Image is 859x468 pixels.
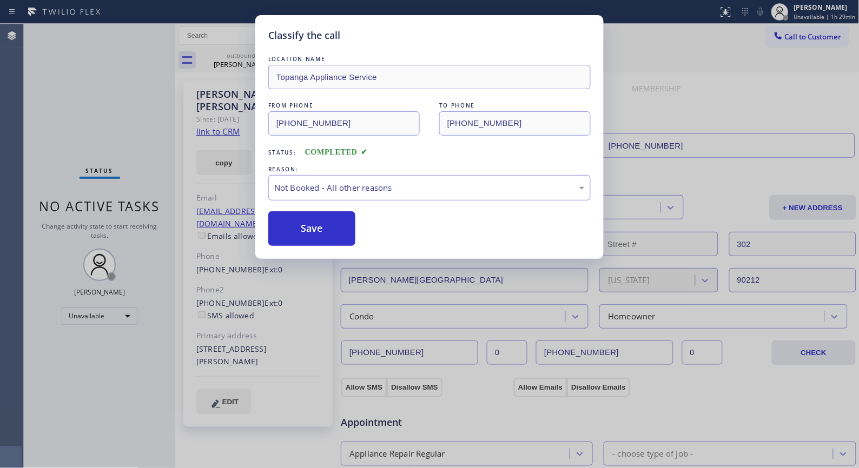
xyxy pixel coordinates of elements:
input: To phone [439,111,591,136]
input: From phone [268,111,420,136]
div: REASON: [268,164,591,175]
div: Not Booked - All other reasons [274,182,585,194]
span: COMPLETED [305,148,368,156]
span: Status: [268,149,296,156]
button: Save [268,211,355,246]
div: TO PHONE [439,100,591,111]
h5: Classify the call [268,28,340,43]
div: LOCATION NAME [268,54,591,65]
div: FROM PHONE [268,100,420,111]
